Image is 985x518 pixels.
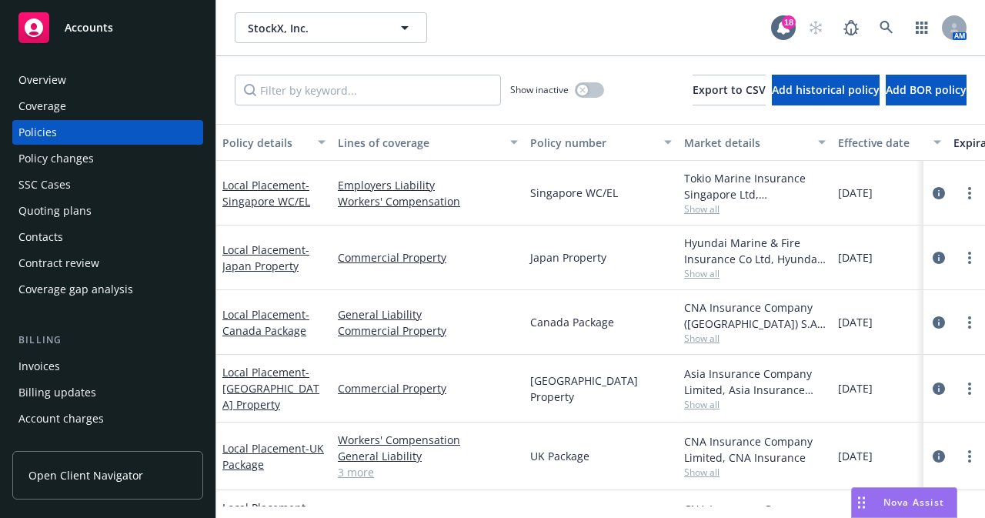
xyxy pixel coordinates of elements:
[530,448,589,464] span: UK Package
[852,488,871,517] div: Drag to move
[530,314,614,330] span: Canada Package
[248,20,381,36] span: StockX, Inc.
[772,82,880,97] span: Add historical policy
[222,307,309,338] a: Local Placement
[684,267,826,280] span: Show all
[960,379,979,398] a: more
[222,365,319,412] span: - [GEOGRAPHIC_DATA] Property
[338,448,518,464] a: General Liability
[684,299,826,332] div: CNA Insurance Company ([GEOGRAPHIC_DATA]) S.A., CNA Insurance
[960,184,979,202] a: more
[772,75,880,105] button: Add historical policy
[12,225,203,249] a: Contacts
[12,380,203,405] a: Billing updates
[930,249,948,267] a: circleInformation
[12,94,203,119] a: Coverage
[12,406,203,431] a: Account charges
[18,120,57,145] div: Policies
[222,441,324,472] a: Local Placement
[216,124,332,161] button: Policy details
[886,82,967,97] span: Add BOR policy
[530,185,618,201] span: Singapore WC/EL
[838,314,873,330] span: [DATE]
[510,83,569,96] span: Show inactive
[235,75,501,105] input: Filter by keyword...
[18,380,96,405] div: Billing updates
[12,6,203,49] a: Accounts
[838,249,873,266] span: [DATE]
[930,313,948,332] a: circleInformation
[338,380,518,396] a: Commercial Property
[838,448,873,464] span: [DATE]
[18,277,133,302] div: Coverage gap analysis
[782,15,796,29] div: 18
[12,199,203,223] a: Quoting plans
[12,120,203,145] a: Policies
[18,354,60,379] div: Invoices
[832,124,947,161] button: Effective date
[883,496,944,509] span: Nova Assist
[222,365,319,412] a: Local Placement
[684,433,826,466] div: CNA Insurance Company Limited, CNA Insurance
[524,124,678,161] button: Policy number
[338,464,518,480] a: 3 more
[907,12,937,43] a: Switch app
[838,135,924,151] div: Effective date
[851,487,957,518] button: Nova Assist
[338,193,518,209] a: Workers' Compensation
[684,135,809,151] div: Market details
[338,135,501,151] div: Lines of coverage
[960,447,979,466] a: more
[836,12,866,43] a: Report a Bug
[18,146,94,171] div: Policy changes
[693,75,766,105] button: Export to CSV
[530,249,606,266] span: Japan Property
[684,202,826,216] span: Show all
[222,135,309,151] div: Policy details
[18,225,63,249] div: Contacts
[18,433,109,457] div: Installment plans
[930,184,948,202] a: circleInformation
[12,146,203,171] a: Policy changes
[338,306,518,322] a: General Liability
[12,333,203,348] div: Billing
[684,466,826,479] span: Show all
[222,307,309,338] span: - Canada Package
[930,447,948,466] a: circleInformation
[530,373,672,405] span: [GEOGRAPHIC_DATA] Property
[222,242,309,273] a: Local Placement
[12,277,203,302] a: Coverage gap analysis
[18,172,71,197] div: SSC Cases
[338,249,518,266] a: Commercial Property
[678,124,832,161] button: Market details
[684,235,826,267] div: Hyundai Marine & Fire Insurance Co Ltd, Hyundai Insurance
[960,249,979,267] a: more
[960,313,979,332] a: more
[18,406,104,431] div: Account charges
[222,178,310,209] a: Local Placement
[838,185,873,201] span: [DATE]
[12,68,203,92] a: Overview
[886,75,967,105] button: Add BOR policy
[222,242,309,273] span: - Japan Property
[693,82,766,97] span: Export to CSV
[530,135,655,151] div: Policy number
[12,251,203,276] a: Contract review
[684,366,826,398] div: Asia Insurance Company Limited, Asia Insurance Company Limited
[332,124,524,161] button: Lines of coverage
[838,380,873,396] span: [DATE]
[12,172,203,197] a: SSC Cases
[18,94,66,119] div: Coverage
[800,12,831,43] a: Start snowing
[684,170,826,202] div: Tokio Marine Insurance Singapore Ltd, [GEOGRAPHIC_DATA] Marine America
[12,433,203,457] a: Installment plans
[18,68,66,92] div: Overview
[18,251,99,276] div: Contract review
[28,467,143,483] span: Open Client Navigator
[18,199,92,223] div: Quoting plans
[871,12,902,43] a: Search
[338,177,518,193] a: Employers Liability
[222,441,324,472] span: - UK Package
[222,178,310,209] span: - Singapore WC/EL
[684,332,826,345] span: Show all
